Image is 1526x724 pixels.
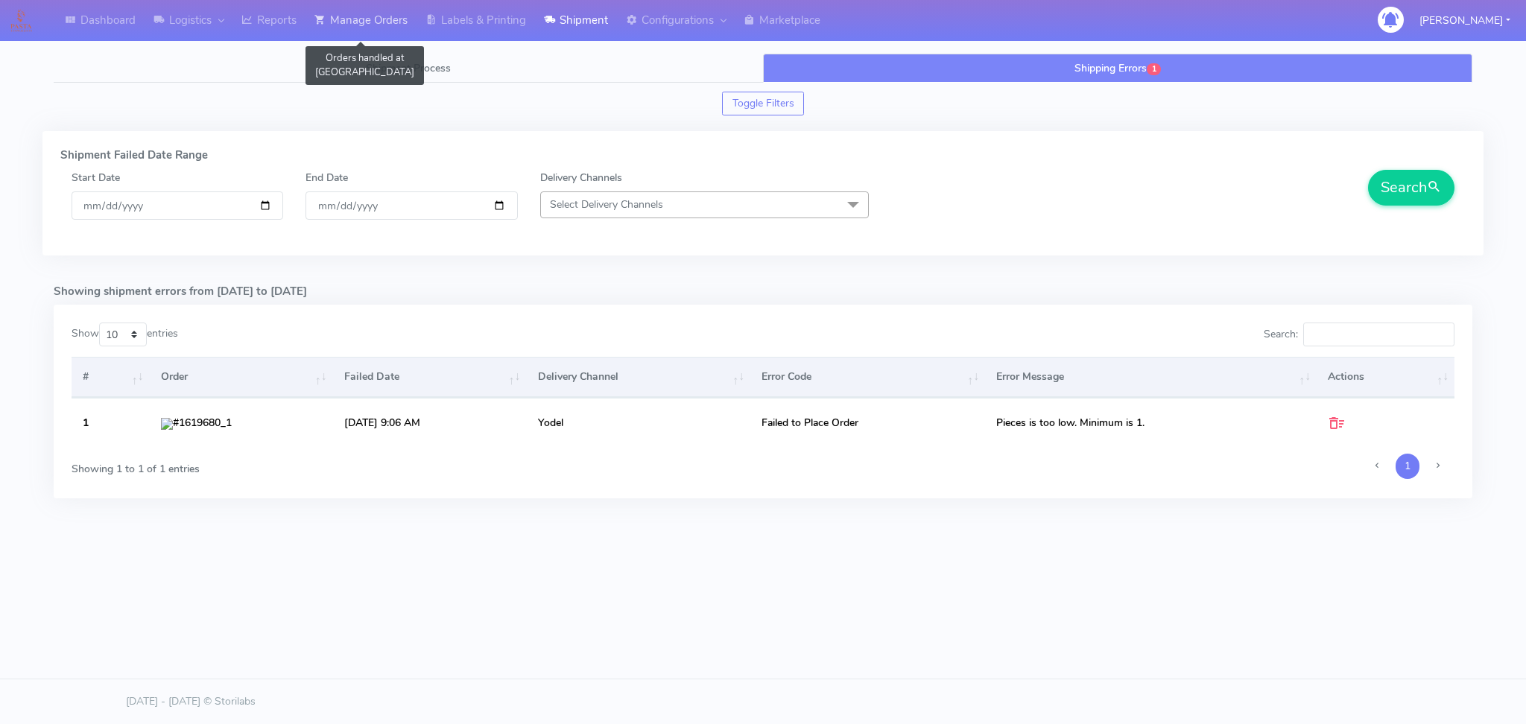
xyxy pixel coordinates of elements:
button: Search [1368,170,1454,206]
label: Delivery Channels [540,170,622,185]
div: Showing 1 to 1 of 1 entries [72,452,635,477]
th: Error Message: activate to sort column ascending [985,357,1317,397]
span: 1 [1147,63,1161,75]
label: Search: [1264,323,1454,346]
a: 1 [1396,454,1419,479]
label: Start Date [72,170,120,185]
th: Failed Date: activate to sort column ascending [333,357,527,397]
th: Delivery Channel: activate to sort column ascending [526,357,750,397]
span: Shipping Errors [1074,61,1147,75]
ul: Tabs [54,54,1472,83]
h5: Showing shipment errors from [DATE] to [DATE] [54,285,1472,298]
th: 1 [72,398,149,448]
th: Order: activate to sort column ascending [149,357,332,397]
h5: Shipment Failed Date Range [60,149,1466,162]
th: #: activate to sort column ascending [72,357,149,397]
td: [DATE] 9:06 AM [333,398,527,448]
label: Show entries [72,323,178,346]
span: Select Delivery Channels [550,197,663,212]
select: Showentries [99,323,147,346]
label: End Date [305,170,348,185]
span: Shipment Process [366,61,451,75]
button: [PERSON_NAME] [1408,5,1522,36]
th: Error Code: activate to sort column ascending [750,357,985,397]
input: Search: [1303,323,1454,346]
img: 1.svg [161,418,173,430]
td: Failed to Place Order [750,398,985,448]
td: Yodel [526,398,750,448]
button: Toggle Filters [722,92,805,115]
th: Actions: activate to sort column ascending [1317,357,1454,397]
td: #1619680_1 [149,398,332,448]
td: Pieces is too low. Minimum is 1. [985,398,1317,448]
